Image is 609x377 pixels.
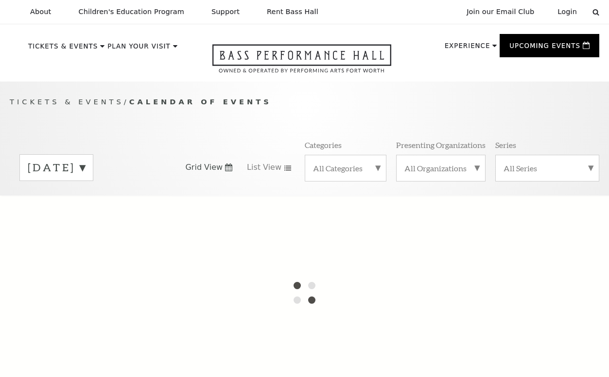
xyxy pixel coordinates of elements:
[305,140,342,150] p: Categories
[445,43,490,54] p: Experience
[495,140,516,150] p: Series
[509,43,580,54] p: Upcoming Events
[28,43,98,55] p: Tickets & Events
[10,96,599,108] p: /
[28,160,85,175] label: [DATE]
[185,162,223,173] span: Grid View
[504,163,591,173] label: All Series
[247,162,281,173] span: List View
[396,140,486,150] p: Presenting Organizations
[30,8,51,16] p: About
[78,8,184,16] p: Children's Education Program
[107,43,171,55] p: Plan Your Visit
[404,163,477,173] label: All Organizations
[267,8,318,16] p: Rent Bass Hall
[10,98,124,106] span: Tickets & Events
[211,8,240,16] p: Support
[313,163,379,173] label: All Categories
[129,98,272,106] span: Calendar of Events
